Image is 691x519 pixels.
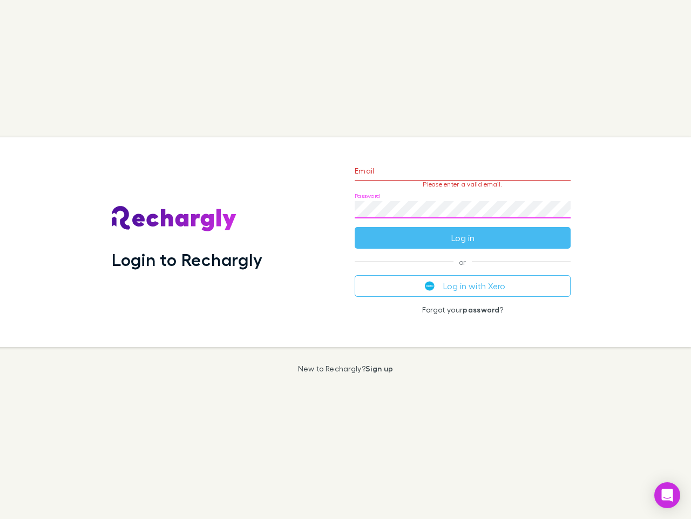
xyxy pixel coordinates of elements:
[355,275,571,297] button: Log in with Xero
[112,249,262,270] h1: Login to Rechargly
[355,227,571,249] button: Log in
[355,305,571,314] p: Forgot your ?
[654,482,680,508] div: Open Intercom Messenger
[463,305,499,314] a: password
[298,364,394,373] p: New to Rechargly?
[355,181,571,188] p: Please enter a valid email.
[365,364,393,373] a: Sign up
[355,262,571,262] span: or
[112,206,237,232] img: Rechargly's Logo
[425,281,435,291] img: Xero's logo
[355,192,380,200] label: Password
